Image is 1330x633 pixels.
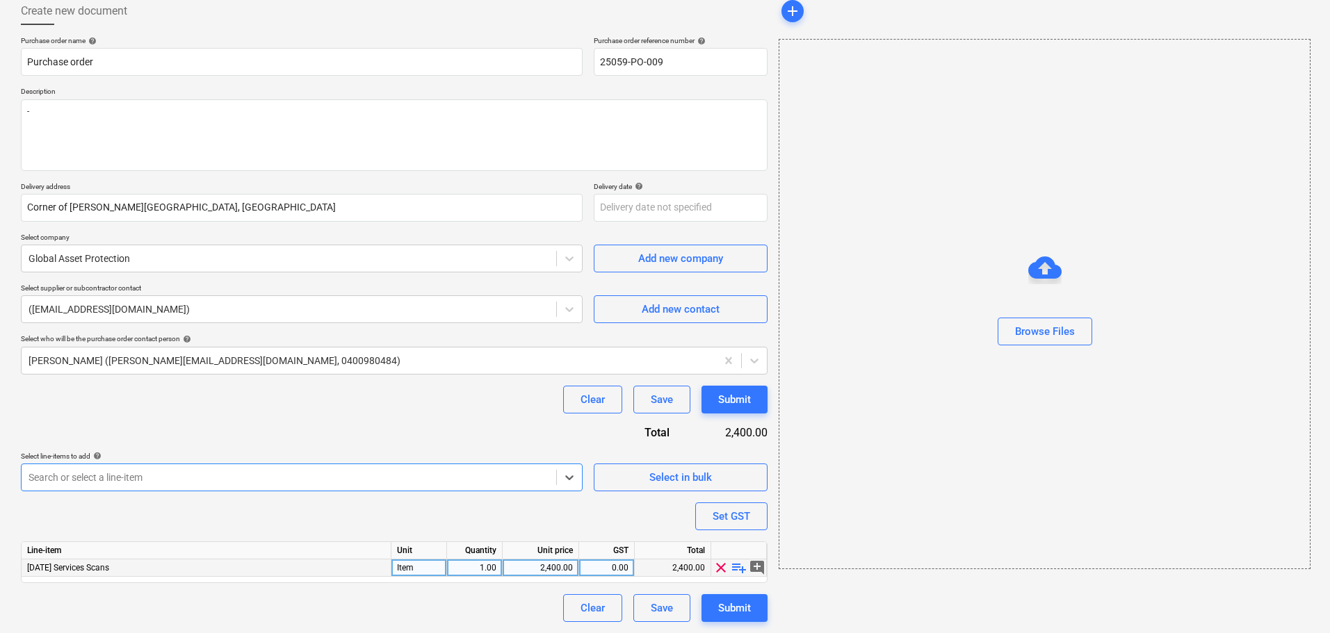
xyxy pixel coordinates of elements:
div: 2,400.00 [692,425,768,441]
p: Description [21,87,768,99]
div: Add new company [638,249,723,268]
div: Add new contact [642,300,720,318]
div: Browse Files [779,39,1311,569]
div: Browse Files [1015,322,1075,340]
div: GST [579,542,635,559]
div: Purchase order reference number [594,36,768,45]
span: playlist_add [731,559,747,576]
p: Delivery address [21,182,583,194]
button: Add new company [594,245,768,272]
div: 2,400.00 [635,559,711,577]
div: 0.00 [585,559,628,577]
span: add_comment [749,559,765,576]
div: Delivery date [594,182,768,191]
textarea: - [21,99,768,171]
div: Set GST [713,507,750,525]
div: Submit [718,599,751,617]
div: Unit [391,542,447,559]
div: Save [651,599,673,617]
div: Total [635,542,711,559]
button: Set GST [695,502,768,530]
div: Total [587,425,692,441]
div: Clear [581,599,605,617]
span: help [695,37,706,45]
div: Select who will be the purchase order contact person [21,334,768,343]
button: Select in bulk [594,463,768,491]
button: Submit [702,386,768,413]
input: Document name [21,48,583,76]
button: Save [633,386,690,413]
p: Select supplier or subcontractor contact [21,283,583,295]
span: help [180,335,191,343]
div: Line-item [22,542,391,559]
div: Clear [581,391,605,409]
span: clear [713,559,729,576]
span: help [90,452,102,460]
div: Quantity [447,542,503,559]
span: 2.4.12 Services Scans [27,563,109,573]
div: Select line-items to add [21,452,583,461]
span: help [86,37,97,45]
div: Unit price [503,542,579,559]
p: Select company [21,233,583,245]
span: Create new document [21,3,127,19]
div: Item [391,559,447,577]
button: Add new contact [594,295,768,323]
input: Order number [594,48,768,76]
button: Clear [563,386,622,413]
span: add [784,3,801,19]
button: Save [633,594,690,622]
iframe: Chat Widget [1260,566,1330,633]
button: Browse Files [998,318,1092,345]
div: Purchase order name [21,36,583,45]
button: Submit [702,594,768,622]
input: Delivery date not specified [594,194,768,222]
div: Submit [718,391,751,409]
div: 1.00 [453,559,496,577]
span: help [632,182,643,190]
input: Delivery address [21,194,583,222]
div: 2,400.00 [508,559,573,577]
button: Clear [563,594,622,622]
div: Select in bulk [649,468,712,486]
div: Save [651,391,673,409]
